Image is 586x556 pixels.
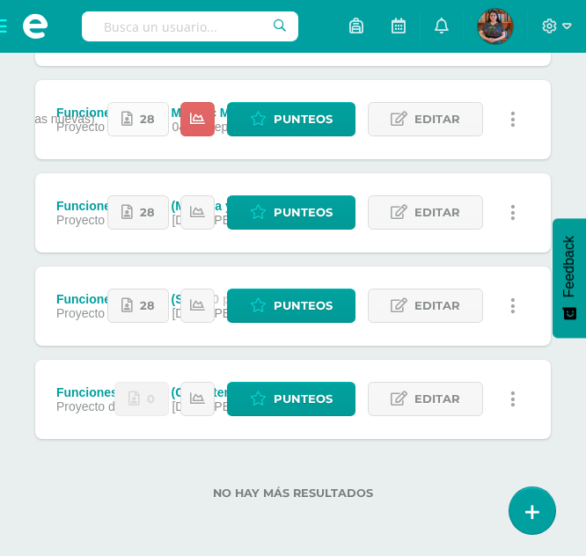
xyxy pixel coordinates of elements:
[56,213,169,227] span: Proyecto de práctica
[561,236,577,297] span: Feedback
[227,289,355,323] a: Punteos
[227,382,355,416] a: Punteos
[56,306,169,320] span: Proyecto de dominio
[227,102,355,136] a: Punteos
[147,383,155,415] span: 0
[114,382,169,416] a: No se han realizado entregas
[414,383,460,415] span: Editar
[140,103,155,135] span: 28
[414,196,460,229] span: Editar
[274,289,333,322] span: Punteos
[414,289,460,322] span: Editar
[107,102,169,136] a: 28
[140,196,155,229] span: 28
[478,9,513,44] img: 9db772e8944e9cd6cbe26e11f8fa7e9a.png
[56,385,312,399] div: Funciones Lógicas (Concatenar)
[140,289,155,322] span: 28
[274,196,333,229] span: Punteos
[553,218,586,338] button: Feedback - Mostrar encuesta
[274,103,333,135] span: Punteos
[107,289,169,323] a: 28
[107,195,169,230] a: 28
[35,486,551,500] label: No hay más resultados
[82,11,298,41] input: Busca un usuario...
[274,383,333,415] span: Punteos
[227,195,355,230] a: Punteos
[56,199,336,213] div: Funciones Lógicas (Moneda y Extraer)
[56,292,312,306] div: Funciones Lógicas (SI)
[414,103,460,135] span: Editar
[56,399,169,413] span: Proyecto de práctica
